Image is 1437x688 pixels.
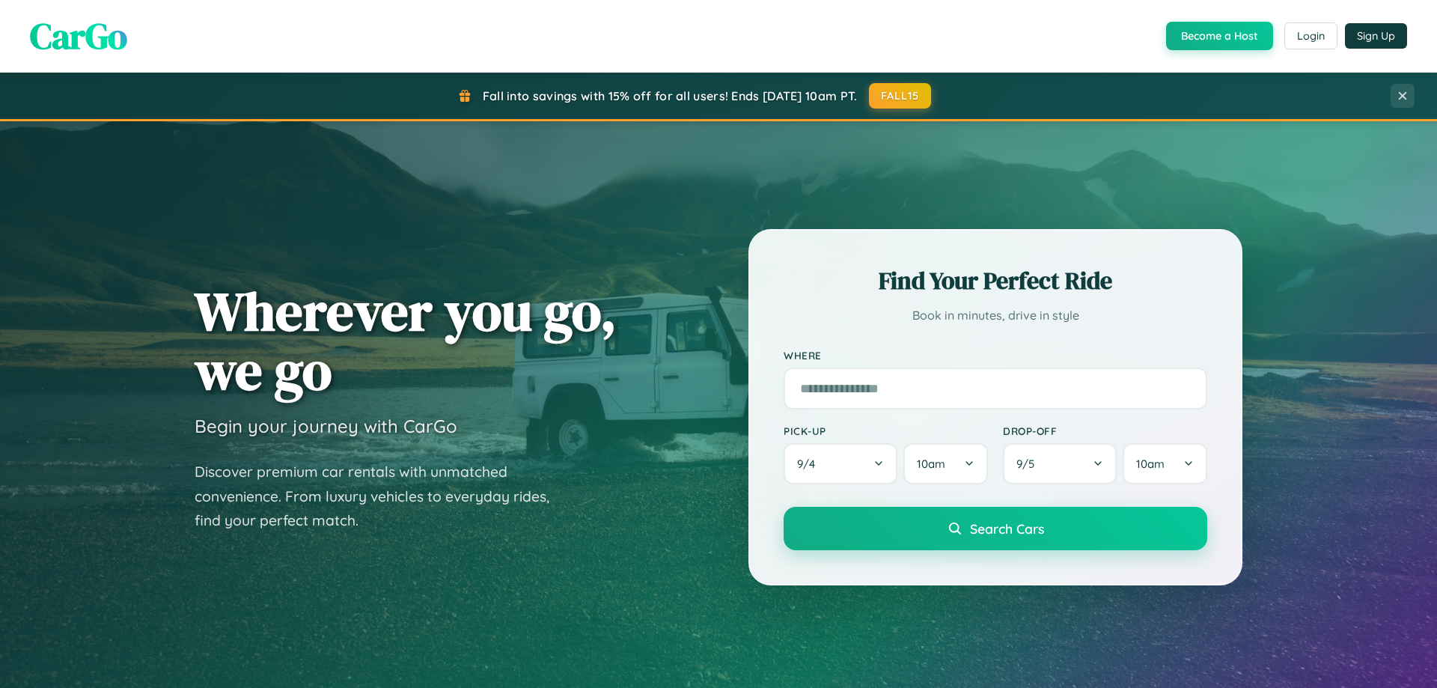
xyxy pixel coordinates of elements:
[483,88,858,103] span: Fall into savings with 15% off for all users! Ends [DATE] 10am PT.
[1123,443,1207,484] button: 10am
[30,11,127,61] span: CarGo
[1003,443,1117,484] button: 9/5
[869,83,932,109] button: FALL15
[195,460,569,533] p: Discover premium car rentals with unmatched convenience. From luxury vehicles to everyday rides, ...
[784,349,1207,362] label: Where
[1136,457,1165,471] span: 10am
[784,443,897,484] button: 9/4
[784,264,1207,297] h2: Find Your Perfect Ride
[903,443,988,484] button: 10am
[784,507,1207,550] button: Search Cars
[784,424,988,437] label: Pick-up
[784,305,1207,326] p: Book in minutes, drive in style
[797,457,823,471] span: 9 / 4
[1016,457,1042,471] span: 9 / 5
[195,281,617,400] h1: Wherever you go, we go
[1003,424,1207,437] label: Drop-off
[1166,22,1273,50] button: Become a Host
[195,415,457,437] h3: Begin your journey with CarGo
[1345,23,1407,49] button: Sign Up
[970,520,1044,537] span: Search Cars
[917,457,945,471] span: 10am
[1284,22,1337,49] button: Login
